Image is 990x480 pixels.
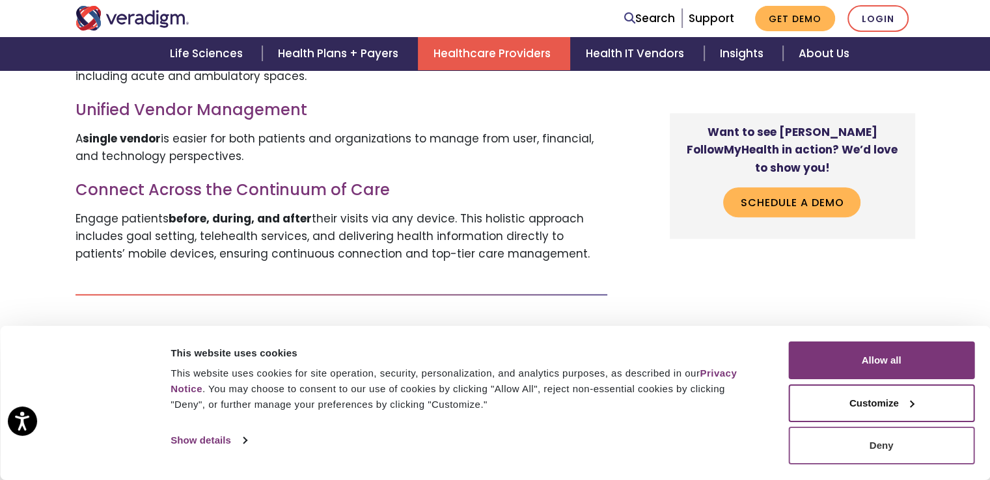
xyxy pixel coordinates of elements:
p: A is easier for both patients and organizations to manage from user, financial, and technology pe... [76,130,607,165]
a: Healthcare Providers [418,37,570,70]
strong: Want to see [PERSON_NAME] FollowMyHealth in action? We’d love to show you! [687,125,898,176]
a: Support [689,10,734,26]
button: Deny [788,427,974,464]
button: Allow all [788,341,974,379]
a: Search [624,10,675,27]
div: This website uses cookies [171,345,759,361]
button: Customize [788,384,974,422]
img: Veradigm logo [76,6,189,31]
p: Engage patients their visits via any device. This holistic approach includes goal setting, telehe... [76,210,607,263]
a: Login [847,5,909,32]
a: Health Plans + Payers [262,37,418,70]
h3: Connect Across the Continuum of Care [76,181,607,200]
strong: before, during, and after [169,211,312,226]
a: Health IT Vendors [570,37,704,70]
a: Life Sciences [154,37,262,70]
div: This website uses cookies for site operation, security, personalization, and analytics purposes, ... [171,366,759,412]
a: Get Demo [755,6,835,31]
a: About Us [783,37,865,70]
h3: Unified Vendor Management [76,101,607,120]
a: Schedule a Demo [723,188,860,218]
strong: single vendor [83,131,161,146]
a: Show details [171,431,246,450]
a: Insights [704,37,783,70]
